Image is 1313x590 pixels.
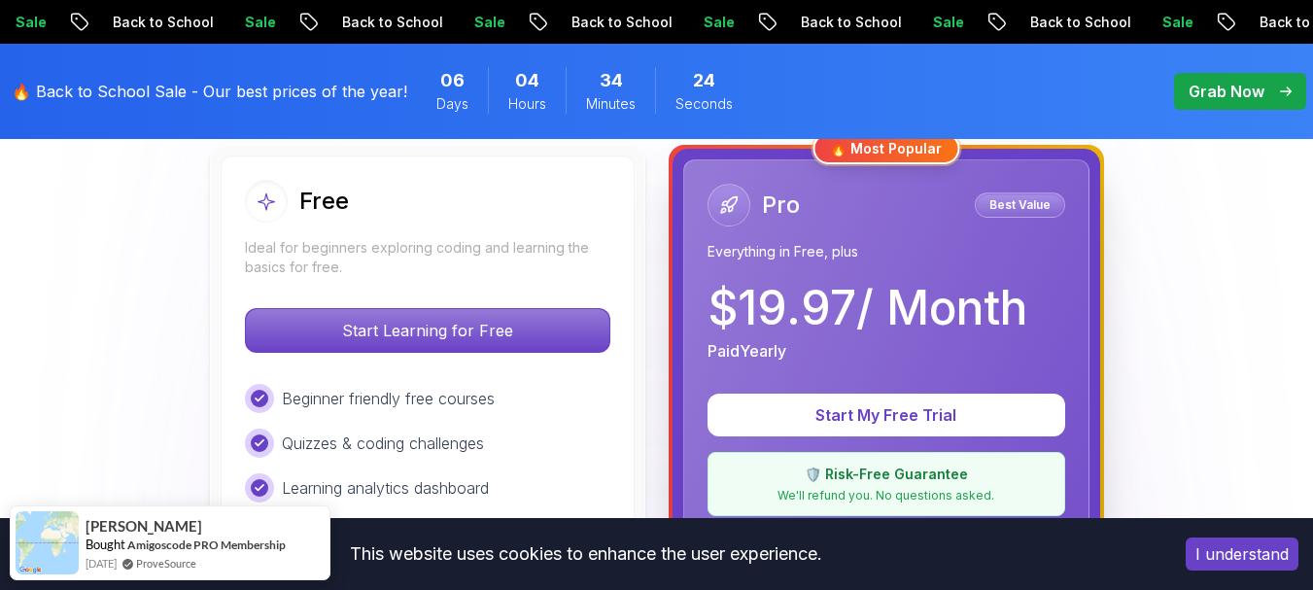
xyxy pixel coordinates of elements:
[86,555,117,572] span: [DATE]
[16,511,79,574] img: provesource social proof notification image
[245,321,610,340] a: Start Learning for Free
[917,13,980,32] p: Sale
[86,518,202,535] span: [PERSON_NAME]
[440,67,465,94] span: 6 Days
[1147,13,1209,32] p: Sale
[127,538,286,552] a: Amigoscode PRO Membership
[245,238,610,277] p: Ideal for beginners exploring coding and learning the basics for free.
[282,476,489,500] p: Learning analytics dashboard
[459,13,521,32] p: Sale
[86,537,125,552] span: Bought
[282,387,495,410] p: Beginner friendly free courses
[731,403,1042,427] p: Start My Free Trial
[708,285,1027,331] p: $ 19.97 / Month
[327,13,459,32] p: Back to School
[785,13,917,32] p: Back to School
[508,94,546,114] span: Hours
[708,339,786,363] p: Paid Yearly
[15,533,1157,575] div: This website uses cookies to enhance the user experience.
[688,13,750,32] p: Sale
[245,308,610,353] button: Start Learning for Free
[586,94,636,114] span: Minutes
[600,67,623,94] span: 34 Minutes
[436,94,468,114] span: Days
[12,80,407,103] p: 🔥 Back to School Sale - Our best prices of the year!
[299,186,349,217] h2: Free
[1189,80,1264,103] p: Grab Now
[708,242,1065,261] p: Everything in Free, plus
[136,555,196,572] a: ProveSource
[97,13,229,32] p: Back to School
[1015,13,1147,32] p: Back to School
[693,67,715,94] span: 24 Seconds
[556,13,688,32] p: Back to School
[708,394,1065,436] button: Start My Free Trial
[246,309,609,352] p: Start Learning for Free
[229,13,292,32] p: Sale
[1186,538,1298,571] button: Accept cookies
[762,190,800,221] h2: Pro
[282,432,484,455] p: Quizzes & coding challenges
[515,67,539,94] span: 4 Hours
[675,94,733,114] span: Seconds
[978,195,1062,215] p: Best Value
[720,465,1053,484] p: 🛡️ Risk-Free Guarantee
[720,488,1053,503] p: We'll refund you. No questions asked.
